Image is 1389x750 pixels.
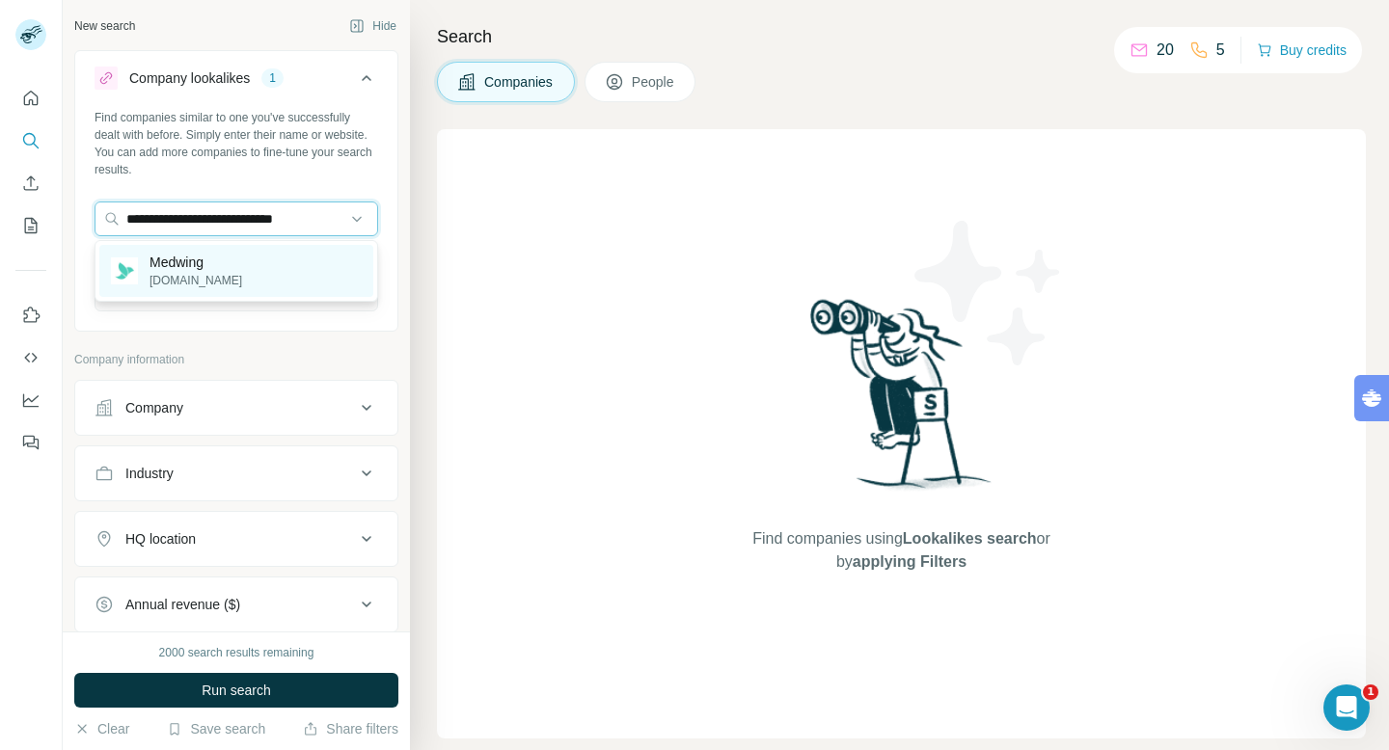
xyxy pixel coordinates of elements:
span: applying Filters [853,553,967,570]
div: New search [74,17,135,35]
button: Run search [74,673,398,708]
button: Hide [336,12,410,40]
span: Find companies using or by [747,527,1055,574]
div: Company [125,398,183,417]
button: Use Surfe on LinkedIn [15,298,46,333]
button: Save search [167,719,265,738]
button: Feedback [15,425,46,460]
p: Company information [74,351,398,368]
button: Dashboard [15,383,46,417]
div: Annual revenue ($) [125,595,240,614]
button: Quick start [15,81,46,116]
button: Clear [74,719,129,738]
div: Company lookalikes [129,68,250,88]
button: Enrich CSV [15,166,46,201]
span: Run search [202,681,271,700]
button: Search [15,123,46,158]
button: Company [75,385,397,431]
button: Industry [75,450,397,496]
button: Annual revenue ($) [75,581,397,628]
button: HQ location [75,516,397,562]
button: My lists [15,208,46,243]
span: People [632,72,676,92]
p: Medwing [150,253,242,272]
span: 1 [1363,684,1378,700]
button: Use Surfe API [15,340,46,375]
p: [DOMAIN_NAME] [150,272,242,289]
h4: Search [437,23,1366,50]
p: 20 [1157,39,1174,62]
div: HQ location [125,529,196,549]
iframe: Intercom live chat [1323,684,1370,731]
p: 5 [1216,39,1225,62]
img: Surfe Illustration - Woman searching with binoculars [802,294,1002,509]
span: Companies [484,72,555,92]
div: Find companies similar to one you've successfully dealt with before. Simply enter their name or w... [95,109,378,178]
button: Buy credits [1257,37,1347,64]
span: Lookalikes search [903,530,1037,547]
button: Share filters [303,719,398,738]
div: Industry [125,464,174,483]
img: Medwing [111,257,138,284]
button: Company lookalikes1 [75,55,397,109]
div: 1 [261,69,284,87]
img: Surfe Illustration - Stars [902,206,1076,380]
div: 2000 search results remaining [159,644,314,661]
